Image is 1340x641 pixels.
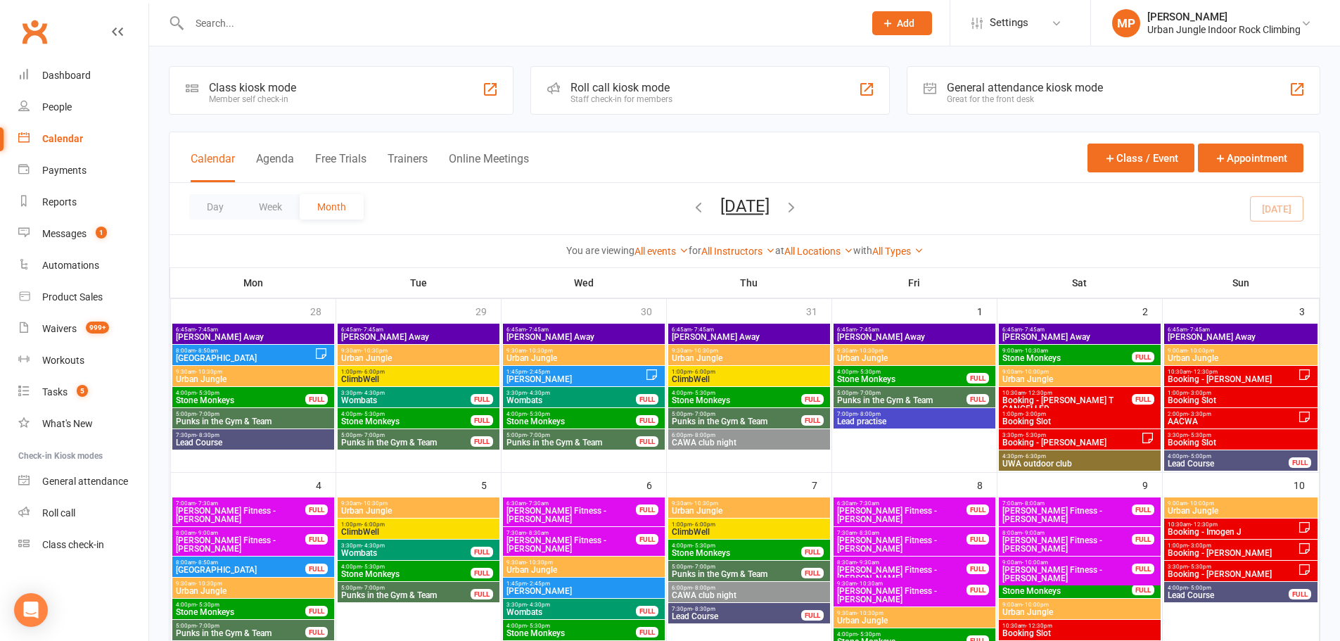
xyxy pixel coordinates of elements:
[18,250,148,281] a: Automations
[471,394,493,405] div: FULL
[42,539,104,550] div: Class check-in
[857,390,881,396] span: - 7:00pm
[175,396,306,405] span: Stone Monkeys
[361,326,383,333] span: - 7:45am
[671,369,827,375] span: 1:00pm
[1167,459,1290,468] span: Lead Course
[1299,299,1319,322] div: 3
[1167,432,1315,438] span: 3:30pm
[872,246,924,257] a: All Types
[340,411,471,417] span: 4:00pm
[836,507,967,523] span: [PERSON_NAME] Fitness - [PERSON_NAME]
[256,152,294,182] button: Agenda
[527,411,550,417] span: - 5:30pm
[692,432,715,438] span: - 8:00pm
[340,500,497,507] span: 9:30am
[1167,411,1298,417] span: 2:00pm
[42,386,68,398] div: Tasks
[671,396,802,405] span: Stone Monkeys
[857,559,879,566] span: - 9:30am
[1187,500,1214,507] span: - 10:00pm
[1002,530,1132,536] span: 8:00am
[1187,326,1210,333] span: - 7:45am
[671,417,802,426] span: Punks in the Gym & Team
[175,438,331,447] span: Lead Course
[1167,326,1315,333] span: 6:45am
[86,322,109,334] span: 999+
[1167,333,1315,341] span: [PERSON_NAME] Away
[42,323,77,334] div: Waivers
[42,165,87,176] div: Payments
[1167,453,1290,459] span: 4:00pm
[1002,432,1141,438] span: 3:30pm
[831,268,997,298] th: Fri
[636,534,658,545] div: FULL
[209,94,296,104] div: Member self check-in
[506,559,662,566] span: 9:30am
[566,245,634,256] strong: You are viewing
[671,528,827,536] span: ClimbWell
[196,411,219,417] span: - 7:00pm
[966,504,989,515] div: FULL
[340,333,497,341] span: [PERSON_NAME] Away
[506,500,637,507] span: 6:30am
[666,268,831,298] th: Thu
[836,375,967,383] span: Stone Monkeys
[316,473,336,496] div: 4
[857,500,879,507] span: - 7:30am
[1022,530,1045,536] span: - 9:00am
[196,559,218,566] span: - 8:50am
[1002,354,1132,362] span: Stone Monkeys
[340,326,497,333] span: 6:45am
[1167,528,1298,536] span: Booking - Imogen J
[449,152,529,182] button: Online Meetings
[196,432,219,438] span: - 8:30pm
[1002,507,1132,523] span: [PERSON_NAME] Fitness - [PERSON_NAME]
[1188,390,1211,396] span: - 3:00pm
[196,369,222,375] span: - 10:30pm
[671,438,827,447] span: CAWA club night
[340,417,471,426] span: Stone Monkeys
[671,375,827,383] span: ClimbWell
[1002,390,1132,396] span: 10:30am
[340,549,471,557] span: Wombats
[1023,453,1046,459] span: - 6:30pm
[836,559,967,566] span: 8:30am
[340,348,497,354] span: 9:30am
[305,394,328,405] div: FULL
[527,369,550,375] span: - 2:45pm
[42,196,77,208] div: Reports
[1026,390,1052,396] span: - 12:30pm
[506,411,637,417] span: 4:00pm
[671,348,827,354] span: 9:30am
[1002,453,1158,459] span: 4:30pm
[857,326,879,333] span: - 7:45am
[42,228,87,239] div: Messages
[196,348,218,354] span: - 8:50am
[1132,534,1154,545] div: FULL
[836,396,967,405] span: Punks in the Gym & Team
[671,354,827,362] span: Urban Jungle
[362,390,385,396] span: - 4:30pm
[175,354,314,362] span: [GEOGRAPHIC_DATA]
[340,438,471,447] span: Punks in the Gym & Team
[836,417,993,426] span: Lead practise
[1022,369,1049,375] span: - 10:00pm
[196,326,218,333] span: - 7:45am
[1023,411,1046,417] span: - 3:00pm
[977,299,997,322] div: 1
[527,432,550,438] span: - 7:00pm
[636,415,658,426] div: FULL
[175,507,306,523] span: [PERSON_NAME] Fitness - [PERSON_NAME]
[947,81,1103,94] div: General attendance kiosk mode
[671,549,802,557] span: Stone Monkeys
[1002,348,1132,354] span: 9:00am
[362,411,385,417] span: - 5:30pm
[18,345,148,376] a: Workouts
[209,81,296,94] div: Class kiosk mode
[1167,348,1315,354] span: 9:00am
[966,534,989,545] div: FULL
[175,432,331,438] span: 7:30pm
[1022,348,1048,354] span: - 10:30am
[506,354,662,362] span: Urban Jungle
